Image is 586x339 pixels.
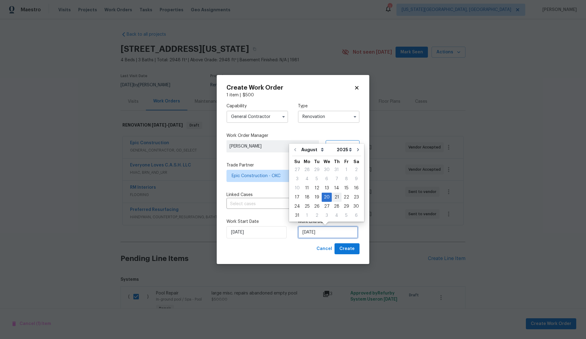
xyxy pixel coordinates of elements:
button: Go to previous month [291,144,300,156]
div: 2 [351,166,361,174]
div: Wed Aug 20 2025 [322,193,332,202]
div: Tue Aug 19 2025 [312,193,322,202]
div: Sat Sep 06 2025 [351,211,361,220]
div: Mon Aug 25 2025 [302,202,312,211]
div: Thu Aug 07 2025 [332,174,342,184]
button: Show options [351,113,359,120]
div: Sun Aug 31 2025 [292,211,302,220]
div: Sun Aug 24 2025 [292,202,302,211]
input: Select... [298,111,360,123]
div: Sat Aug 16 2025 [351,184,361,193]
div: 8 [342,175,351,183]
div: 15 [342,184,351,192]
button: Cancel [314,243,335,255]
div: 4 [302,175,312,183]
span: Epic Construction - OKC [232,173,345,179]
div: 22 [342,193,351,202]
div: Wed Aug 13 2025 [322,184,332,193]
div: Wed Aug 06 2025 [322,174,332,184]
input: Select cases [226,199,342,209]
input: M/D/YYYY [298,226,358,238]
button: Show options [280,113,287,120]
div: 5 [312,175,322,183]
div: Fri Aug 01 2025 [342,165,351,174]
label: Work Start Date [226,219,288,225]
div: Wed Jul 30 2025 [322,165,332,174]
div: Tue Aug 12 2025 [312,184,322,193]
div: Thu Aug 28 2025 [332,202,342,211]
label: Work Order Manager [226,133,360,139]
div: 30 [322,166,332,174]
div: 6 [322,175,332,183]
span: Assign [331,143,345,149]
div: 29 [312,166,322,174]
abbr: Monday [304,159,310,164]
input: Select... [226,111,288,123]
div: Thu Aug 21 2025 [332,193,342,202]
div: 2 [312,211,322,220]
div: Wed Aug 27 2025 [322,202,332,211]
div: 23 [351,193,361,202]
div: 27 [322,202,332,211]
span: [PERSON_NAME] [230,143,316,149]
div: Fri Aug 29 2025 [342,202,351,211]
span: Create [339,245,355,253]
div: 14 [332,184,342,192]
abbr: Friday [344,159,349,164]
div: Tue Sep 02 2025 [312,211,322,220]
label: Trade Partner [226,162,360,168]
div: Mon Sep 01 2025 [302,211,312,220]
div: 26 [312,202,322,211]
div: 11 [302,184,312,192]
div: 5 [342,211,351,220]
div: 19 [312,193,322,202]
span: $ 500 [243,93,254,97]
label: Type [298,103,360,109]
abbr: Wednesday [324,159,330,164]
div: 1 item | [226,92,360,98]
div: Sat Aug 09 2025 [351,174,361,184]
label: Capability [226,103,288,109]
button: Go to next month [353,144,363,156]
div: Tue Jul 29 2025 [312,165,322,174]
input: M/D/YYYY [226,226,287,238]
div: Sat Aug 02 2025 [351,165,361,174]
div: 24 [292,202,302,211]
span: Linked Cases [226,192,253,198]
div: Tue Aug 26 2025 [312,202,322,211]
div: 1 [342,166,351,174]
div: 31 [332,166,342,174]
div: Fri Aug 08 2025 [342,174,351,184]
div: 28 [302,166,312,174]
div: 27 [292,166,302,174]
div: 20 [322,193,332,202]
div: Fri Aug 15 2025 [342,184,351,193]
div: 3 [292,175,302,183]
div: 21 [332,193,342,202]
div: 10 [292,184,302,192]
div: 6 [351,211,361,220]
div: 13 [322,184,332,192]
div: 17 [292,193,302,202]
div: Sat Aug 30 2025 [351,202,361,211]
span: Cancel [317,245,332,253]
abbr: Tuesday [314,159,320,164]
div: Fri Aug 22 2025 [342,193,351,202]
div: Fri Sep 05 2025 [342,211,351,220]
div: Mon Aug 11 2025 [302,184,312,193]
div: 29 [342,202,351,211]
abbr: Saturday [353,159,359,164]
div: 31 [292,211,302,220]
select: Year [335,145,353,154]
div: Mon Aug 18 2025 [302,193,312,202]
div: 9 [351,175,361,183]
div: 12 [312,184,322,192]
div: Thu Jul 31 2025 [332,165,342,174]
div: Mon Aug 04 2025 [302,174,312,184]
div: Wed Sep 03 2025 [322,211,332,220]
div: Sun Aug 10 2025 [292,184,302,193]
h2: Create Work Order [226,85,354,91]
div: Thu Sep 04 2025 [332,211,342,220]
div: 25 [302,202,312,211]
button: Create [335,243,360,255]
